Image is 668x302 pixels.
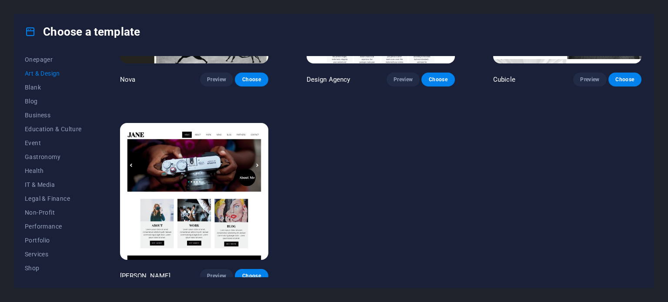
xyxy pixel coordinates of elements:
[120,75,136,84] p: Nova
[25,261,82,275] button: Shop
[25,150,82,164] button: Gastronomy
[207,272,226,279] span: Preview
[25,53,82,66] button: Onepager
[394,76,413,83] span: Preview
[25,265,82,272] span: Shop
[25,233,82,247] button: Portfolio
[25,275,82,289] button: Sports & Beauty
[25,167,82,174] span: Health
[25,223,82,230] span: Performance
[25,164,82,178] button: Health
[387,73,420,86] button: Preview
[242,76,261,83] span: Choose
[25,195,82,202] span: Legal & Finance
[25,192,82,206] button: Legal & Finance
[25,247,82,261] button: Services
[421,73,454,86] button: Choose
[120,272,171,280] p: [PERSON_NAME]
[25,153,82,160] span: Gastronomy
[615,76,635,83] span: Choose
[608,73,641,86] button: Choose
[25,251,82,258] span: Services
[493,75,515,84] p: Cubicle
[25,181,82,188] span: IT & Media
[242,272,261,279] span: Choose
[428,76,448,83] span: Choose
[25,219,82,233] button: Performance
[25,70,82,77] span: Art & Design
[25,98,82,105] span: Blog
[25,108,82,122] button: Business
[25,84,82,91] span: Blank
[25,94,82,108] button: Blog
[207,76,226,83] span: Preview
[25,237,82,244] span: Portfolio
[25,209,82,216] span: Non-Profit
[25,112,82,119] span: Business
[25,178,82,192] button: IT & Media
[25,122,82,136] button: Education & Culture
[307,75,351,84] p: Design Agency
[25,206,82,219] button: Non-Profit
[25,139,82,146] span: Event
[580,76,599,83] span: Preview
[120,123,268,259] img: Jane
[25,66,82,80] button: Art & Design
[200,269,233,283] button: Preview
[235,269,268,283] button: Choose
[25,25,140,39] h4: Choose a template
[25,80,82,94] button: Blank
[25,136,82,150] button: Event
[573,73,606,86] button: Preview
[25,56,82,63] span: Onepager
[235,73,268,86] button: Choose
[25,126,82,133] span: Education & Culture
[200,73,233,86] button: Preview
